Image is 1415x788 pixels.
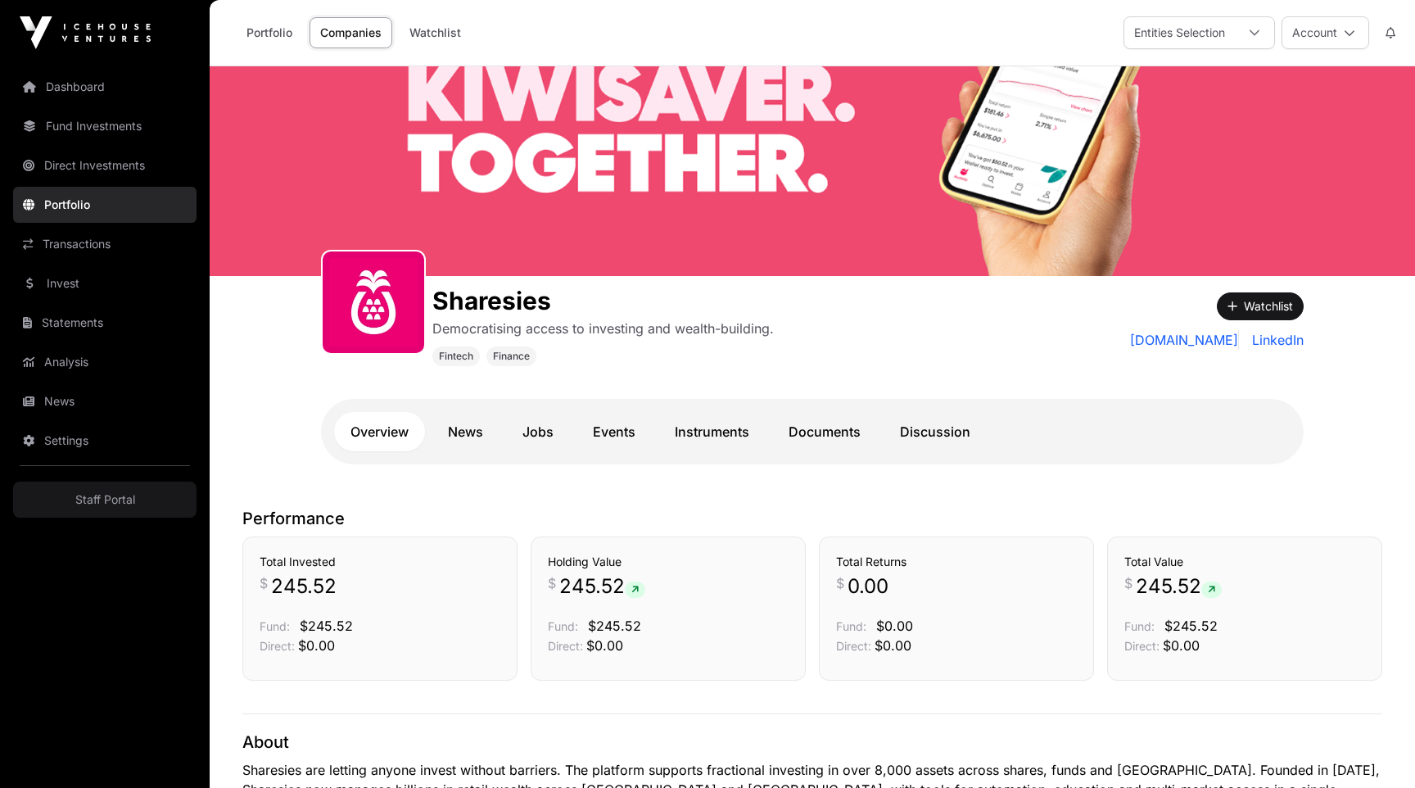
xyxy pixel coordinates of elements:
img: Icehouse Ventures Logo [20,16,151,49]
iframe: Chat Widget [1333,709,1415,788]
span: Direct: [836,639,871,653]
span: 245.52 [559,573,645,600]
span: $ [548,573,556,593]
a: Watchlist [399,17,472,48]
span: $245.52 [588,618,641,634]
a: Overview [334,412,425,451]
h3: Holding Value [548,554,789,570]
a: Portfolio [13,187,197,223]
span: Direct: [548,639,583,653]
a: Companies [310,17,392,48]
a: Portfolio [236,17,303,48]
span: $0.00 [298,637,335,654]
a: Jobs [506,412,570,451]
nav: Tabs [334,412,1291,451]
a: Instruments [658,412,766,451]
a: Invest [13,265,197,301]
a: [DOMAIN_NAME] [1130,330,1239,350]
h3: Total Invested [260,554,500,570]
span: $ [1124,573,1132,593]
div: Entities Selection [1124,17,1235,48]
button: Watchlist [1217,292,1304,320]
span: Fintech [439,350,473,363]
a: Fund Investments [13,108,197,144]
a: Events [576,412,652,451]
span: Fund: [260,619,290,633]
span: $0.00 [876,618,913,634]
img: Sharesies [210,66,1415,276]
span: $0.00 [586,637,623,654]
a: News [13,383,197,419]
p: Performance [242,507,1382,530]
span: Direct: [260,639,295,653]
span: $ [260,573,268,593]
span: $245.52 [300,618,353,634]
a: Statements [13,305,197,341]
span: Finance [493,350,530,363]
a: Discussion [884,412,987,451]
span: 0.00 [848,573,888,600]
a: Documents [772,412,877,451]
a: Transactions [13,226,197,262]
a: Staff Portal [13,482,197,518]
img: sharesies_logo.jpeg [329,258,418,346]
p: Democratising access to investing and wealth-building. [432,319,774,338]
button: Account [1282,16,1369,49]
p: About [242,731,1382,754]
a: LinkedIn [1245,330,1304,350]
span: Fund: [836,619,866,633]
a: Dashboard [13,69,197,105]
a: News [432,412,500,451]
h3: Total Returns [836,554,1077,570]
span: Fund: [548,619,578,633]
h1: Sharesies [432,286,774,315]
h3: Total Value [1124,554,1365,570]
a: Settings [13,423,197,459]
span: Direct: [1124,639,1160,653]
span: 245.52 [1136,573,1222,600]
span: Fund: [1124,619,1155,633]
span: $245.52 [1164,618,1218,634]
a: Direct Investments [13,147,197,183]
span: $ [836,573,844,593]
span: 245.52 [271,573,337,600]
span: $0.00 [875,637,911,654]
a: Analysis [13,344,197,380]
span: $0.00 [1163,637,1200,654]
